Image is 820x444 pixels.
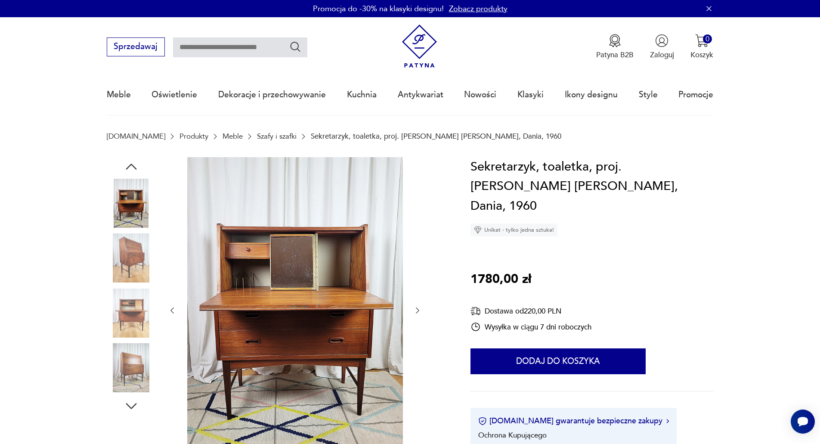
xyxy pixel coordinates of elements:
[478,417,487,425] img: Ikona certyfikatu
[470,270,531,289] p: 1780,00 zł
[347,75,377,115] a: Kuchnia
[650,34,674,60] button: Zaloguj
[398,75,443,115] a: Antykwariat
[289,40,302,53] button: Szukaj
[152,75,197,115] a: Oświetlenie
[470,306,591,317] div: Dostawa od 220,00 PLN
[596,34,634,60] a: Ikona medaluPatyna B2B
[791,410,815,434] iframe: Smartsupp widget button
[107,289,156,338] img: Zdjęcie produktu Sekretarzyk, toaletka, proj. Arne Wahl Iversen, Dania, 1960
[313,3,444,14] p: Promocja do -30% na klasyki designu!
[179,132,208,140] a: Produkty
[107,132,165,140] a: [DOMAIN_NAME]
[703,34,712,43] div: 0
[608,34,622,47] img: Ikona medalu
[311,132,561,140] p: Sekretarzyk, toaletka, proj. [PERSON_NAME] [PERSON_NAME], Dania, 1960
[218,75,326,115] a: Dekoracje i przechowywanie
[690,34,713,60] button: 0Koszyk
[478,430,547,440] li: Ochrona Kupującego
[639,75,658,115] a: Style
[107,179,156,228] img: Zdjęcie produktu Sekretarzyk, toaletka, proj. Arne Wahl Iversen, Dania, 1960
[470,322,591,332] div: Wysyłka w ciągu 7 dni roboczych
[470,157,713,216] h1: Sekretarzyk, toaletka, proj. [PERSON_NAME] [PERSON_NAME], Dania, 1960
[596,50,634,60] p: Patyna B2B
[666,419,669,423] img: Ikona strzałki w prawo
[464,75,496,115] a: Nowości
[565,75,618,115] a: Ikony designu
[398,25,441,68] img: Patyna - sklep z meblami i dekoracjami vintage
[478,416,669,426] button: [DOMAIN_NAME] gwarantuje bezpieczne zakupy
[107,233,156,283] img: Zdjęcie produktu Sekretarzyk, toaletka, proj. Arne Wahl Iversen, Dania, 1960
[107,37,165,56] button: Sprzedawaj
[690,50,713,60] p: Koszyk
[474,226,482,234] img: Ikona diamentu
[470,306,481,317] img: Ikona dostawy
[107,343,156,392] img: Zdjęcie produktu Sekretarzyk, toaletka, proj. Arne Wahl Iversen, Dania, 1960
[655,34,668,47] img: Ikonka użytkownika
[107,44,165,51] a: Sprzedawaj
[107,75,131,115] a: Meble
[650,50,674,60] p: Zaloguj
[449,3,507,14] a: Zobacz produkty
[470,348,646,374] button: Dodaj do koszyka
[223,132,243,140] a: Meble
[695,34,709,47] img: Ikona koszyka
[678,75,713,115] a: Promocje
[257,132,297,140] a: Szafy i szafki
[596,34,634,60] button: Patyna B2B
[470,224,557,236] div: Unikat - tylko jedna sztuka!
[517,75,544,115] a: Klasyki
